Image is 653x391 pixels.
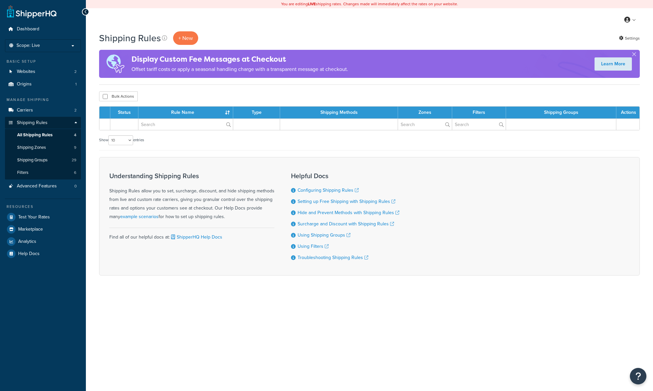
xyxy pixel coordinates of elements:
a: Help Docs [5,248,81,260]
input: Search [452,119,506,130]
input: Search [398,119,452,130]
a: Marketplace [5,223,81,235]
div: Shipping Rules allow you to set, surcharge, discount, and hide shipping methods from live and cus... [109,172,274,221]
th: Status [110,107,138,118]
span: Dashboard [17,26,39,32]
th: Shipping Methods [280,107,398,118]
a: Origins 1 [5,78,81,90]
h4: Display Custom Fee Messages at Checkout [131,54,348,65]
th: Zones [398,107,452,118]
li: Shipping Groups [5,154,81,166]
a: Filters 6 [5,167,81,179]
a: Troubleshooting Shipping Rules [298,254,368,261]
input: Search [138,119,233,130]
li: Carriers [5,104,81,116]
span: Test Your Rates [18,214,50,220]
li: All Shipping Rules [5,129,81,141]
span: 29 [72,157,76,163]
img: duties-banner-06bc72dcb5fe05cb3f9472aba00be2ae8eb53ab6f0d8bb03d382ba314ac3c341.png [99,50,131,78]
button: Open Resource Center [630,368,646,384]
li: Origins [5,78,81,90]
a: Carriers 2 [5,104,81,116]
span: Websites [17,69,35,75]
span: 9 [74,145,76,150]
span: Shipping Rules [17,120,48,126]
li: Websites [5,66,81,78]
a: Surcharge and Discount with Shipping Rules [298,220,394,227]
a: Test Your Rates [5,211,81,223]
a: Advanced Features 0 [5,180,81,192]
a: Websites 2 [5,66,81,78]
span: Help Docs [18,251,40,257]
span: Analytics [18,239,36,244]
li: Advanced Features [5,180,81,192]
li: Shipping Rules [5,117,81,179]
span: 6 [74,170,76,176]
a: Dashboard [5,23,81,35]
div: Resources [5,204,81,210]
span: Marketplace [18,227,43,232]
span: Shipping Groups [17,157,48,163]
select: Showentries [108,135,133,145]
button: Bulk Actions [99,91,138,101]
th: Rule Name [138,107,233,118]
a: Setting up Free Shipping with Shipping Rules [298,198,395,205]
h3: Helpful Docs [291,172,399,179]
p: + New [173,31,198,45]
a: example scenarios [120,213,159,220]
a: Shipping Zones 9 [5,142,81,154]
a: Using Filters [298,243,329,250]
a: Using Shipping Groups [298,232,350,239]
span: Carriers [17,108,33,113]
span: Origins [17,81,32,87]
th: Shipping Groups [506,107,616,118]
div: Basic Setup [5,59,81,64]
th: Actions [616,107,639,118]
h1: Shipping Rules [99,32,161,45]
a: ShipperHQ Help Docs [170,234,222,241]
label: Show entries [99,135,144,145]
span: 4 [74,132,76,138]
div: Find all of our helpful docs at: [109,228,274,242]
th: Filters [452,107,506,118]
span: Advanced Features [17,183,57,189]
span: Scope: Live [17,43,40,49]
span: Filters [17,170,28,176]
li: Shipping Zones [5,142,81,154]
th: Type [233,107,280,118]
h3: Understanding Shipping Rules [109,172,274,179]
span: Shipping Zones [17,145,46,150]
a: Learn More [595,57,632,71]
a: ShipperHQ Home [7,5,56,18]
span: 2 [74,108,77,113]
a: Settings [619,34,640,43]
a: Shipping Rules [5,117,81,129]
a: All Shipping Rules 4 [5,129,81,141]
li: Filters [5,167,81,179]
a: Analytics [5,236,81,247]
p: Offset tariff costs or apply a seasonal handling charge with a transparent message at checkout. [131,65,348,74]
div: Manage Shipping [5,97,81,103]
a: Hide and Prevent Methods with Shipping Rules [298,209,399,216]
span: All Shipping Rules [17,132,53,138]
a: Configuring Shipping Rules [298,187,359,194]
a: Shipping Groups 29 [5,154,81,166]
b: LIVE [308,1,316,7]
span: 2 [74,69,77,75]
span: 1 [75,81,77,87]
span: 0 [74,183,77,189]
